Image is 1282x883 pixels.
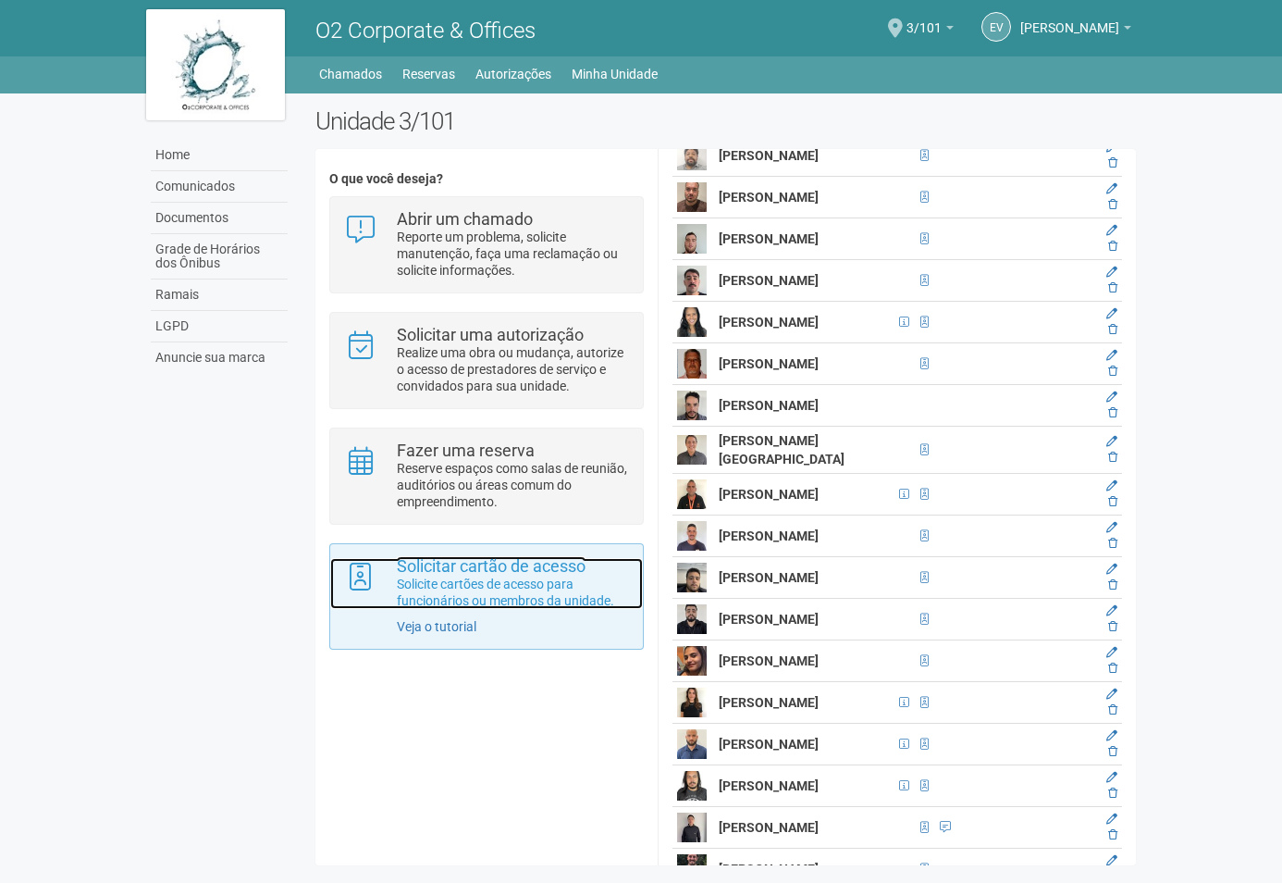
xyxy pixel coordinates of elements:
[344,327,628,394] a: Solicitar uma autorização Realize uma obra ou mudança, autorize o acesso de prestadores de serviç...
[1108,406,1117,419] a: Excluir membro
[1020,23,1131,38] a: [PERSON_NAME]
[677,604,707,634] img: user.png
[719,487,819,502] strong: [PERSON_NAME]
[719,612,819,627] strong: [PERSON_NAME]
[1106,646,1117,659] a: Editar membro
[1108,240,1117,253] a: Excluir membro
[719,778,819,793] strong: [PERSON_NAME]
[677,224,707,254] img: user.png
[677,391,707,420] img: user.png
[397,209,533,229] strong: Abrir um chamado
[1106,349,1117,362] a: Editar membro
[1106,266,1117,279] a: Editar membro
[719,273,819,288] strong: [PERSON_NAME]
[397,229,629,279] p: Reporte um problema, solicite manutenção, faça uma reclamação ou solicite informações.
[397,460,629,510] p: Reserve espaços como salas de reunião, auditórios ou áreas comum do empreendimento.
[344,558,628,609] a: Solicitar cartão de acesso Solicite cartões de acesso para funcionários ou membros da unidade.
[151,311,288,342] a: LGPD
[719,231,819,246] strong: [PERSON_NAME]
[719,653,819,668] strong: [PERSON_NAME]
[1108,323,1117,336] a: Excluir membro
[151,234,288,280] a: Grade de Horários dos Ônibus
[1108,156,1117,169] a: Excluir membro
[719,529,819,543] strong: [PERSON_NAME]
[677,307,707,337] img: user.png
[1108,828,1117,841] a: Excluir membro
[151,280,288,311] a: Ramais
[1106,521,1117,534] a: Editar membro
[1106,307,1117,320] a: Editar membro
[1108,787,1117,800] a: Excluir membro
[1108,703,1117,716] a: Excluir membro
[677,688,707,717] img: user.png
[315,107,1136,135] h2: Unidade 3/101
[719,737,819,752] strong: [PERSON_NAME]
[1106,391,1117,404] a: Editar membro
[677,813,707,842] img: user.png
[719,433,844,466] strong: [PERSON_NAME][GEOGRAPHIC_DATA]
[1106,813,1117,826] a: Editar membro
[1108,578,1117,591] a: Excluir membro
[315,18,536,44] span: O2 Corporate & Offices
[906,3,942,35] span: 3/101
[677,646,707,676] img: user.png
[981,12,1011,42] a: EV
[1108,620,1117,633] a: Excluir membro
[677,141,707,170] img: user.png
[1106,604,1117,617] a: Editar membro
[677,771,707,801] img: user.png
[1106,182,1117,195] a: Editar membro
[906,23,954,38] a: 3/101
[1106,771,1117,784] a: Editar membro
[1106,688,1117,701] a: Editar membro
[719,148,819,163] strong: [PERSON_NAME]
[397,344,629,394] p: Realize uma obra ou mudança, autorize o acesso de prestadores de serviço e convidados para sua un...
[1108,451,1117,464] a: Excluir membro
[151,140,288,171] a: Home
[344,442,628,510] a: Fazer uma reserva Reserve espaços como salas de reunião, auditórios ou áreas comum do empreendime...
[397,441,535,460] strong: Fazer uma reserva
[151,203,288,234] a: Documentos
[677,521,707,551] img: user.png
[1108,365,1117,378] a: Excluir membro
[1108,662,1117,675] a: Excluir membro
[719,398,819,413] strong: [PERSON_NAME]
[1106,563,1117,576] a: Editar membro
[719,862,819,877] strong: [PERSON_NAME]
[151,171,288,203] a: Comunicados
[1106,854,1117,867] a: Editar membro
[1108,537,1117,550] a: Excluir membro
[397,556,586,576] strong: Solicitar cartão de acesso
[677,349,707,379] img: user.png
[151,342,288,373] a: Anuncie sua marca
[397,576,629,609] p: Solicite cartões de acesso para funcionários ou membros da unidade.
[719,570,819,585] strong: [PERSON_NAME]
[677,435,707,465] img: user.png
[572,61,658,87] a: Minha Unidade
[1106,729,1117,742] a: Editar membro
[719,190,819,205] strong: [PERSON_NAME]
[1108,745,1117,758] a: Excluir membro
[397,619,476,634] a: Veja o tutorial
[719,356,819,371] strong: [PERSON_NAME]
[402,61,455,87] a: Reservas
[319,61,382,87] a: Chamados
[1108,281,1117,294] a: Excluir membro
[146,9,285,120] img: logo.jpg
[1106,435,1117,448] a: Editar membro
[329,172,643,186] h4: O que você deseja?
[1108,495,1117,508] a: Excluir membro
[677,729,707,759] img: user.png
[1020,3,1119,35] span: Eduany Vidal
[1108,198,1117,211] a: Excluir membro
[475,61,551,87] a: Autorizações
[677,479,707,509] img: user.png
[677,266,707,295] img: user.png
[1106,479,1117,492] a: Editar membro
[719,820,819,835] strong: [PERSON_NAME]
[397,325,584,344] strong: Solicitar uma autorização
[1106,224,1117,237] a: Editar membro
[719,695,819,710] strong: [PERSON_NAME]
[677,182,707,212] img: user.png
[719,315,819,330] strong: [PERSON_NAME]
